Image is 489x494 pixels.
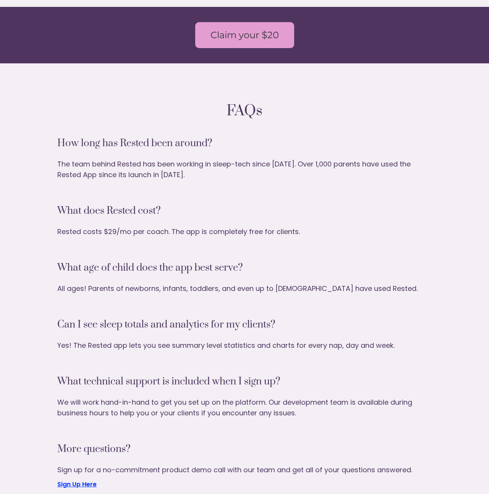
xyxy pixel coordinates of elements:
h1: More questions? [57,440,432,459]
h1: What does Rested cost? [57,202,432,221]
p: All ages! Parents of newborns, infants, toddlers, and even up to [DEMOGRAPHIC_DATA] have used Res... [57,283,432,294]
a: Sign Up Here [57,479,432,490]
h1: What technical support is included when I sign up? [57,372,432,391]
a: Claim your $20 [195,22,294,48]
p: Rested costs $29/mo per coach. The app is completely free for clients. [57,226,432,237]
p: The team behind Rested has been working in sleep-tech since [DATE]. Over 1,000 parents have used ... [57,159,432,180]
p: Sign up for a no-commitment product demo call with our team and get all of your questions answered. [57,465,432,475]
div: FAQs [92,86,397,121]
h1: How long has Rested been around? [57,134,432,153]
h1: Can I see sleep totals and analytics for my clients? [57,315,432,334]
p: We will work hand-in-hand to get you set up on the platform. Our development team is available du... [57,397,432,418]
p: Yes! The Rested app lets you see summary level statistics and charts for every nap, day and week. [57,340,432,351]
h1: What age of child does the app best serve? [57,258,432,278]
